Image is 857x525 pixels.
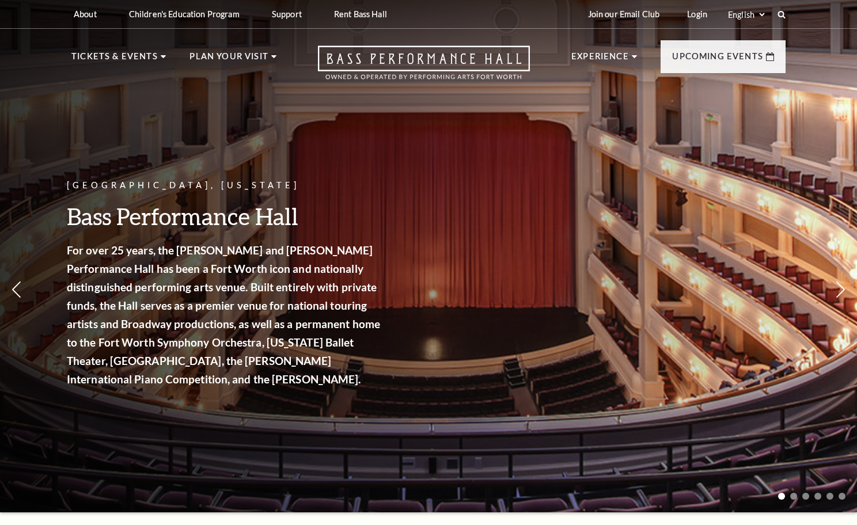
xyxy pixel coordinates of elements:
p: Rent Bass Hall [334,9,387,19]
p: Tickets & Events [71,50,158,70]
p: Support [272,9,302,19]
p: Plan Your Visit [189,50,268,70]
p: Children's Education Program [129,9,240,19]
p: Experience [571,50,629,70]
h3: Bass Performance Hall [67,201,384,231]
p: Upcoming Events [672,50,763,70]
select: Select: [726,9,767,20]
p: About [74,9,97,19]
p: [GEOGRAPHIC_DATA], [US_STATE] [67,178,384,193]
strong: For over 25 years, the [PERSON_NAME] and [PERSON_NAME] Performance Hall has been a Fort Worth ico... [67,244,380,386]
